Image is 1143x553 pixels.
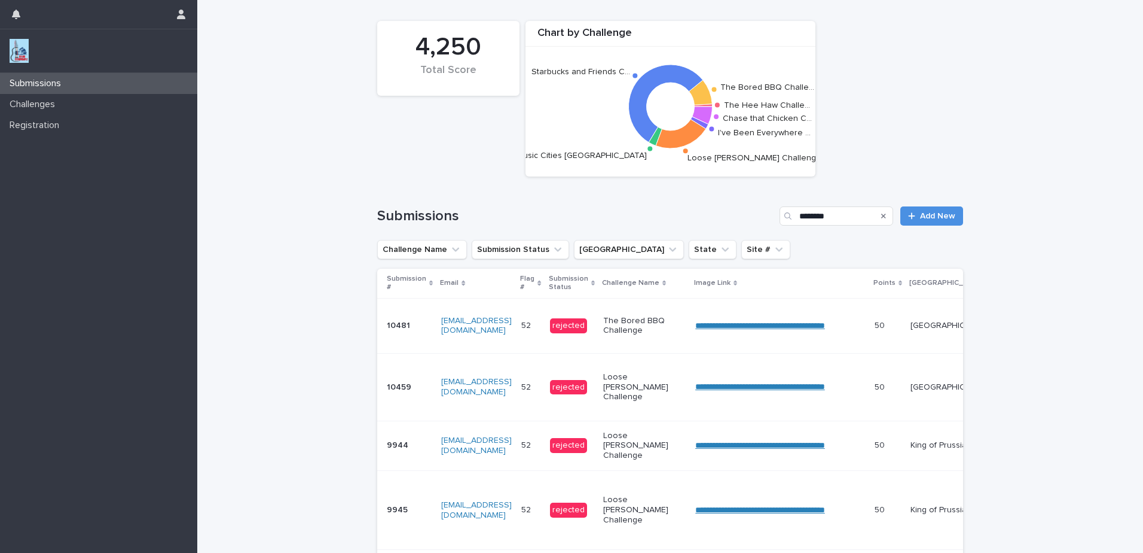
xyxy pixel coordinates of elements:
[574,240,684,259] button: Closest City
[531,68,630,76] text: Starbucks and Friends C…
[689,240,736,259] button: State
[550,318,587,333] div: rejected
[602,276,659,290] p: Challenge Name
[472,240,569,259] button: Submission Status
[521,380,533,393] p: 52
[910,440,993,451] p: King of Prussia
[441,436,512,455] a: [EMAIL_ADDRESS][DOMAIN_NAME]
[910,505,993,515] p: King of Prussia
[440,276,459,290] p: Email
[520,272,534,294] p: Flag #
[909,276,984,290] p: [GEOGRAPHIC_DATA]
[441,317,512,335] a: [EMAIL_ADDRESS][DOMAIN_NAME]
[5,99,65,110] p: Challenges
[398,64,499,89] div: Total Score
[517,151,647,160] text: Music Cities [GEOGRAPHIC_DATA]
[873,276,896,290] p: Points
[910,382,993,393] p: [GEOGRAPHIC_DATA]
[550,438,587,453] div: rejected
[387,438,411,451] p: 9944
[549,272,588,294] p: Submission Status
[387,380,414,393] p: 10459
[377,240,467,259] button: Challenge Name
[387,318,412,331] p: 10481
[687,154,821,162] text: Loose [PERSON_NAME] Challenge
[910,321,993,331] p: [GEOGRAPHIC_DATA]
[603,372,686,402] p: Loose [PERSON_NAME] Challenge
[550,503,587,518] div: rejected
[603,316,686,336] p: The Bored BBQ Challenge
[724,101,810,110] text: The Hee Haw Challe…
[741,240,790,259] button: Site #
[718,129,811,137] text: I've Been Everywhere …
[723,114,812,123] text: Chase that Chicken C…
[10,39,29,63] img: jxsLJbdS1eYBI7rVAS4p
[377,208,775,225] h1: Submissions
[780,206,893,226] input: Search
[387,272,426,294] p: Submission #
[5,78,71,89] p: Submissions
[603,431,686,461] p: Loose [PERSON_NAME] Challenge
[694,276,731,290] p: Image Link
[875,318,887,331] p: 50
[521,438,533,451] p: 52
[398,32,499,62] div: 4,250
[875,438,887,451] p: 50
[441,378,512,396] a: [EMAIL_ADDRESS][DOMAIN_NAME]
[521,318,533,331] p: 52
[875,380,887,393] p: 50
[387,503,410,515] p: 9945
[550,380,587,395] div: rejected
[920,212,955,220] span: Add New
[900,206,963,226] a: Add New
[603,495,686,525] p: Loose [PERSON_NAME] Challenge
[5,120,69,131] p: Registration
[521,503,533,515] p: 52
[441,501,512,519] a: [EMAIL_ADDRESS][DOMAIN_NAME]
[525,27,815,47] div: Chart by Challenge
[720,83,814,92] text: The Bored BBQ Challe…
[875,503,887,515] p: 50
